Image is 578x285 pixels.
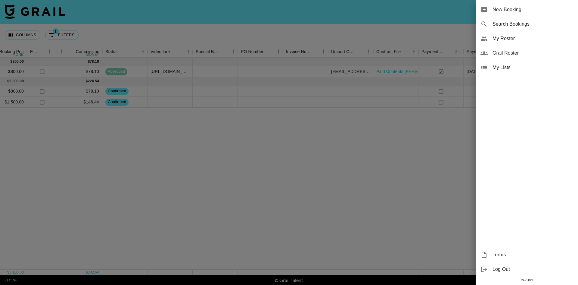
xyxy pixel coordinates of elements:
[493,266,573,273] span: Log Out
[476,17,578,31] div: Search Bookings
[493,64,573,71] span: My Lists
[476,262,578,277] div: Log Out
[476,248,578,262] div: Terms
[476,46,578,60] div: Grail Roster
[476,31,578,46] div: My Roster
[476,2,578,17] div: New Booking
[476,277,578,283] div: v 1.7.104
[493,6,573,13] span: New Booking
[493,49,573,57] span: Grail Roster
[493,21,573,28] span: Search Bookings
[476,60,578,75] div: My Lists
[493,251,573,258] span: Terms
[493,35,573,42] span: My Roster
